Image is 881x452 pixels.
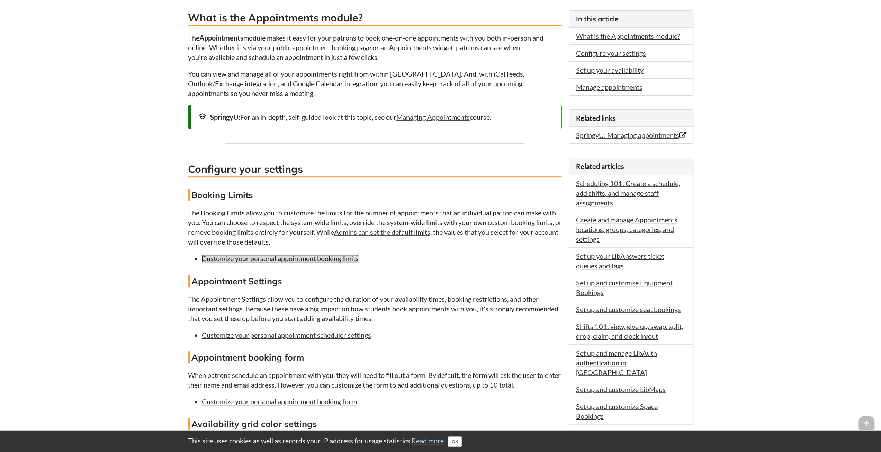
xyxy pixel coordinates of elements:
[576,215,677,243] a: Create and manage Appointments locations, groups, categories, and settings
[202,254,359,263] a: Customize your personal appointment booking limits
[188,294,562,323] p: The Appointment Settings allow you to configure the duration of your availability times, booking ...
[576,402,658,420] a: Set up and customize Space Bookings
[188,370,562,390] p: When patrons schedule an appointment with you, they will need to fill out a form. By default, the...
[576,49,646,57] a: Configure your settings
[198,112,207,121] span: school
[188,351,562,363] h4: Appointment booking form
[576,349,657,376] a: Set up and manage LibAuth authentication in [GEOGRAPHIC_DATA]
[576,179,680,207] a: Scheduling 101: Create a schedule, add shifts, and manage staff assignments
[188,69,562,98] p: You can view and manage all of your appointments right from within [GEOGRAPHIC_DATA]. And, with i...
[334,228,430,236] a: Admins can set the default limits
[576,131,686,139] a: SpringyU: Managing appointments
[210,113,240,121] strong: SpringyU:
[188,162,562,177] h3: Configure your settings
[576,14,686,24] h3: In this article
[859,417,874,425] a: arrow_upward
[576,385,666,393] a: Set up and customize LibMaps
[396,113,470,121] a: Managing Appointments
[576,83,642,91] a: Manage appointments
[576,114,615,122] span: Related links
[576,252,664,270] a: Set up your LibAnswers ticket queues and tags
[576,305,681,313] a: Set up and customize seat bookings
[576,66,644,74] a: Set up your availability
[199,34,243,42] strong: Appointments
[576,162,624,170] span: Related articles
[188,208,562,247] p: The Booking Limits allow you to customize the limits for the number of appointments that an indiv...
[859,416,874,431] span: arrow_upward
[188,275,562,287] h4: Appointment Settings
[412,436,444,445] a: Read more
[188,10,562,26] h3: What is the Appointments module?
[576,278,673,296] a: Set up and customize Equipment Bookings
[576,322,683,340] a: Shifts 101: view, give up, swap, split, drop, claim, and clock in/out
[202,397,357,406] a: Customize your personal appointment booking form
[188,189,562,201] h4: Booking Limits
[188,418,562,430] h4: Availability grid color settings
[198,112,555,122] div: For an in-depth, self-guided look at this topic, see our course.
[202,331,371,339] a: Customize your personal appointment scheduler settings
[181,436,700,447] div: This site uses cookies as well as records your IP address for usage statistics.
[576,32,680,40] a: What is the Appointments module?
[448,436,462,447] button: Close
[188,33,562,62] p: The module makes it easy for your patrons to book one-on-one appointments with you both in-person...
